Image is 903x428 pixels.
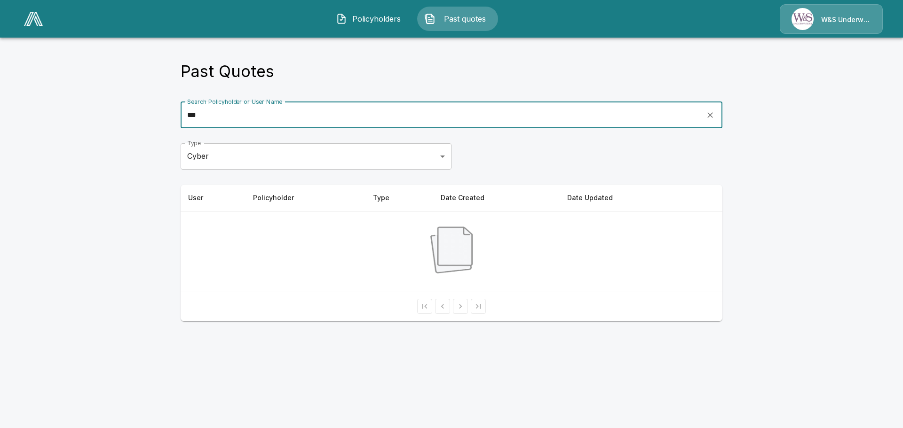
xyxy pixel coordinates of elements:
[24,12,43,26] img: AA Logo
[430,226,473,273] img: No quotes available Logo
[181,185,246,211] th: User
[560,185,690,211] th: Date Updated
[181,62,274,81] h4: Past Quotes
[416,299,487,314] nav: pagination navigation
[351,13,403,24] span: Policyholders
[181,185,722,291] table: simple table
[336,13,347,24] img: Policyholders Icon
[246,185,366,211] th: Policyholder
[187,98,282,106] label: Search Policyholder or User Name
[433,185,560,211] th: Date Created
[365,185,433,211] th: Type
[187,139,201,147] label: Type
[417,7,498,31] button: Past quotes IconPast quotes
[424,13,436,24] img: Past quotes Icon
[329,7,410,31] button: Policyholders IconPolicyholders
[439,13,491,24] span: Past quotes
[181,143,451,170] div: Cyber
[703,108,717,122] button: clear search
